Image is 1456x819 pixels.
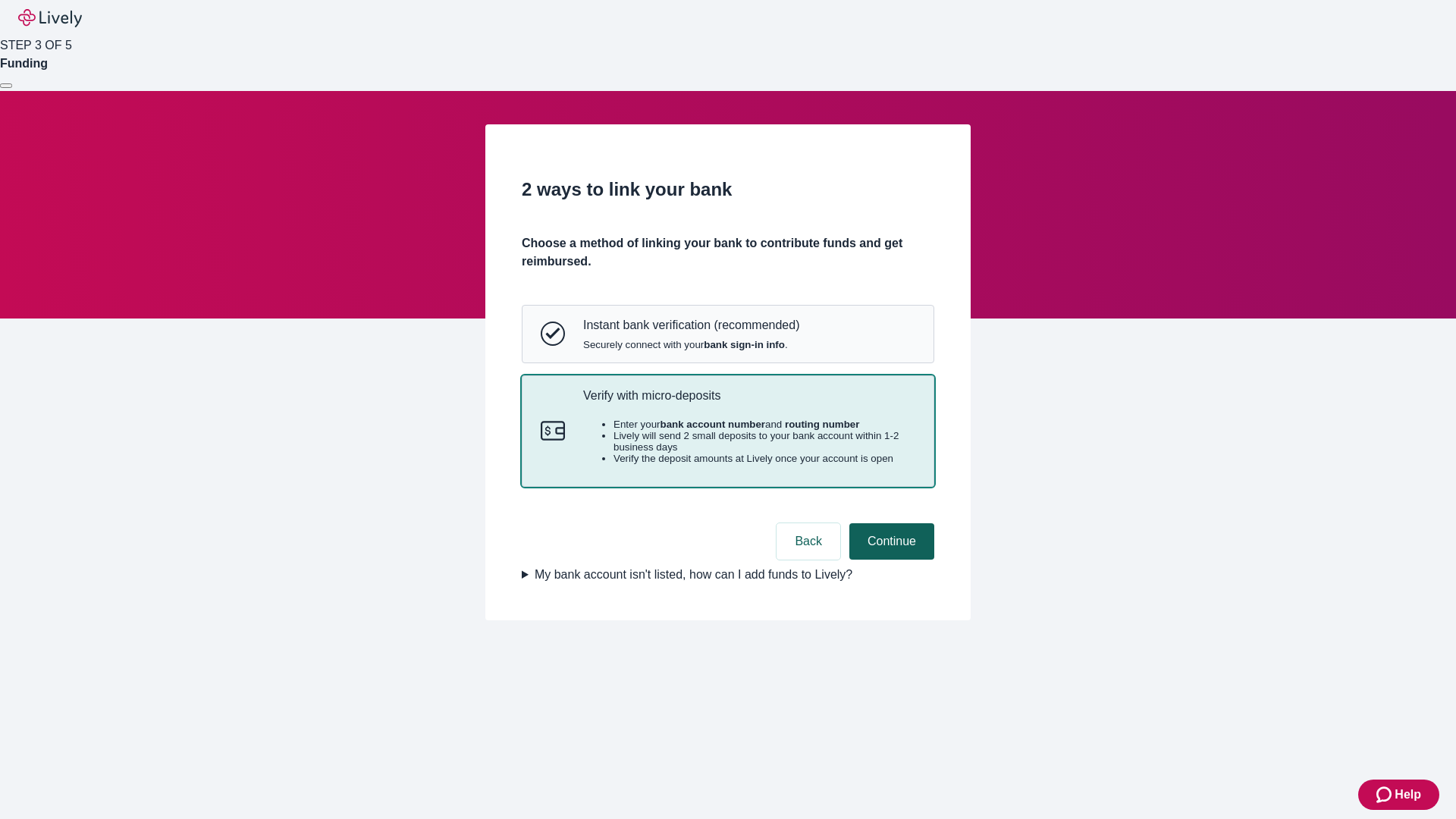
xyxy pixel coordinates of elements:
button: Micro-depositsVerify with micro-depositsEnter yourbank account numberand routing numberLively wil... [522,376,934,487]
h4: Choose a method of linking your bank to contribute funds and get reimbursed. [522,234,934,271]
svg: Zendesk support icon [1376,786,1395,804]
p: Verify with micro-deposits [583,388,915,403]
summary: My bank account isn't listed, how can I add funds to Lively? [522,566,934,584]
span: Securely connect with your . [583,339,799,350]
strong: routing number [785,419,859,430]
strong: bank account number [661,419,766,430]
svg: Instant bank verification [541,322,565,346]
button: Back [777,523,840,560]
button: Continue [849,523,934,560]
h2: 2 ways to link your bank [522,176,934,203]
li: Verify the deposit amounts at Lively once your account is open [613,453,915,464]
span: Help [1395,786,1421,804]
strong: bank sign-in info [704,339,785,350]
img: Lively [18,9,82,27]
button: Instant bank verificationInstant bank verification (recommended)Securely connect with yourbank si... [522,306,934,362]
button: Zendesk support iconHelp [1358,780,1439,810]
p: Instant bank verification (recommended) [583,318,799,332]
li: Enter your and [613,419,915,430]
svg: Micro-deposits [541,419,565,443]
li: Lively will send 2 small deposits to your bank account within 1-2 business days [613,430,915,453]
